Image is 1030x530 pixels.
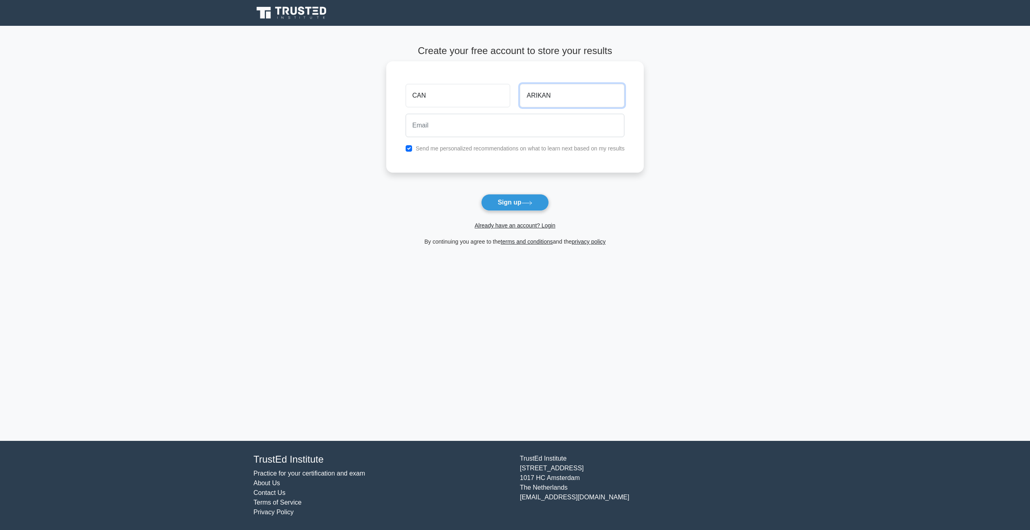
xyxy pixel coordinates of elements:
h4: TrustEd Institute [253,454,510,465]
button: Sign up [481,194,549,211]
label: Send me personalized recommendations on what to learn next based on my results [416,145,625,152]
a: About Us [253,480,280,486]
div: TrustEd Institute [STREET_ADDRESS] 1017 HC Amsterdam The Netherlands [EMAIL_ADDRESS][DOMAIN_NAME] [515,454,781,517]
a: Privacy Policy [253,509,294,515]
input: Last name [520,84,624,107]
input: First name [406,84,510,107]
a: Contact Us [253,489,285,496]
h4: Create your free account to store your results [386,45,644,57]
a: Practice for your certification and exam [253,470,365,477]
div: By continuing you agree to the and the [381,237,649,246]
a: privacy policy [572,238,606,245]
a: terms and conditions [501,238,553,245]
a: Already have an account? Login [475,222,555,229]
a: Terms of Service [253,499,301,506]
input: Email [406,114,625,137]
